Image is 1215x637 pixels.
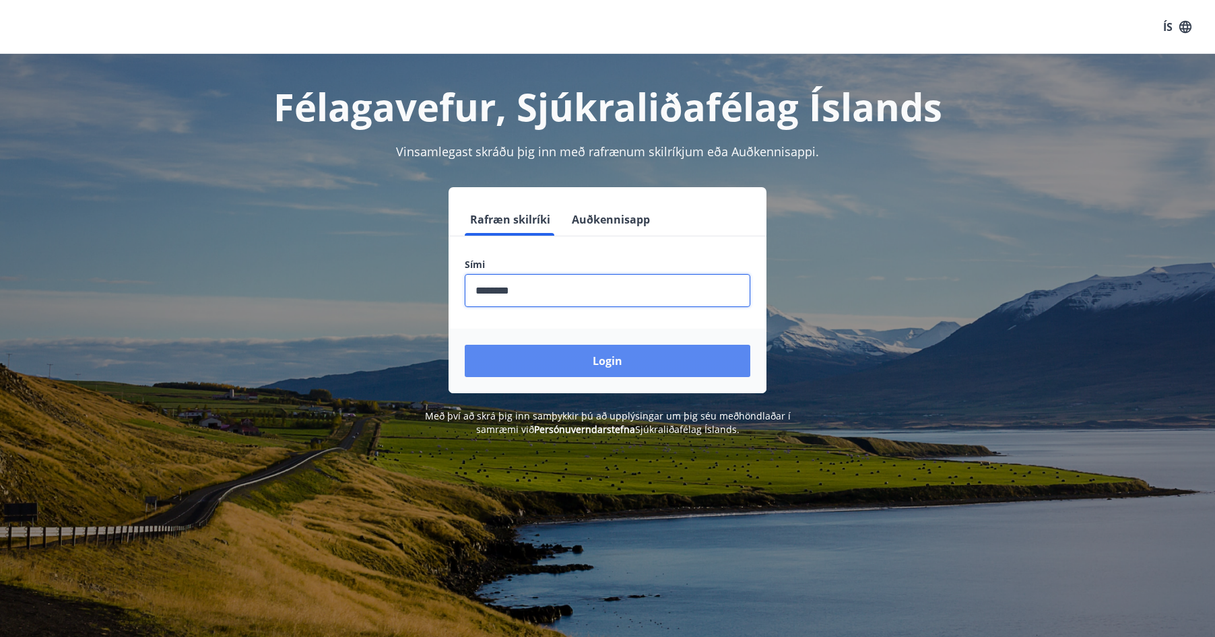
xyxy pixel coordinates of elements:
[566,203,655,236] button: Auðkennisapp
[534,423,635,436] a: Persónuverndarstefna
[465,345,750,377] button: Login
[425,409,791,436] span: Með því að skrá þig inn samþykkir þú að upplýsingar um þig séu meðhöndlaðar í samræmi við Sjúkral...
[1156,15,1199,39] button: ÍS
[396,143,819,160] span: Vinsamlegast skráðu þig inn með rafrænum skilríkjum eða Auðkennisappi.
[465,203,556,236] button: Rafræn skilríki
[465,258,750,271] label: Sími
[139,81,1076,132] h1: Félagavefur, Sjúkraliðafélag Íslands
